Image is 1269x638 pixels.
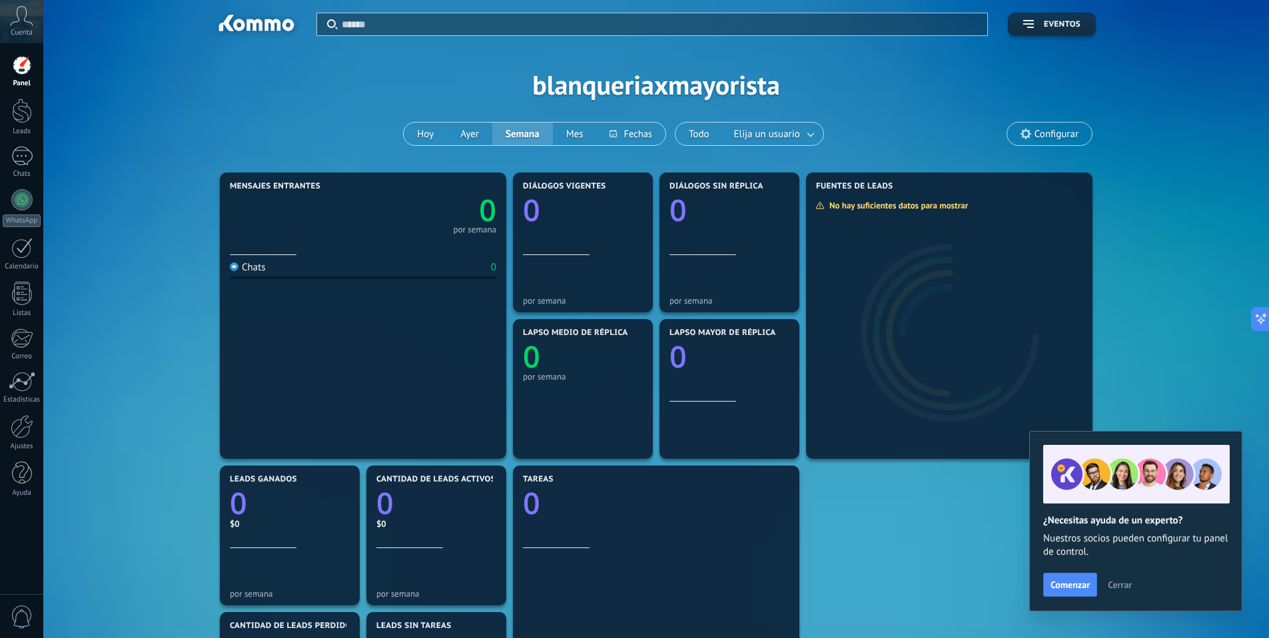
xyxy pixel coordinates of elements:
[3,309,41,318] div: Listas
[492,123,553,145] button: Semana
[230,589,350,599] div: por semana
[815,200,977,211] div: No hay suficientes datos para mostrar
[3,489,41,497] div: Ayuda
[1008,13,1096,36] button: Eventos
[230,182,320,191] span: Mensajes entrantes
[731,125,803,143] span: Elija un usuario
[523,296,643,306] div: por semana
[1051,580,1090,589] span: Comenzar
[363,190,496,230] a: 0
[675,123,723,145] button: Todo
[3,396,41,404] div: Estadísticas
[3,79,41,88] div: Panel
[376,621,451,631] span: Leads sin tareas
[230,621,356,631] span: Cantidad de leads perdidos
[523,190,540,230] text: 0
[669,182,763,191] span: Diálogos sin réplica
[376,589,496,599] div: por semana
[523,483,540,523] text: 0
[376,483,496,523] a: 0
[3,262,41,271] div: Calendario
[3,352,41,361] div: Correo
[230,261,266,274] div: Chats
[1044,20,1080,29] span: Eventos
[3,170,41,178] div: Chats
[723,123,823,145] button: Elija un usuario
[669,190,687,230] text: 0
[230,475,297,484] span: Leads ganados
[1108,580,1132,589] span: Cerrar
[479,190,496,230] text: 0
[523,372,643,382] div: por semana
[3,442,41,451] div: Ajustes
[376,483,394,523] text: 0
[376,518,496,529] div: $0
[523,475,554,484] span: Tareas
[1043,514,1228,527] h2: ¿Necesitas ayuda de un experto?
[669,336,687,377] text: 0
[669,328,775,338] span: Lapso mayor de réplica
[1102,575,1138,595] button: Cerrar
[491,261,496,274] div: 0
[404,123,447,145] button: Hoy
[230,518,350,529] div: $0
[230,262,238,271] img: Chats
[523,336,540,377] text: 0
[1043,532,1228,559] span: Nuestros socios pueden configurar tu panel de control.
[1035,129,1078,140] span: Configurar
[11,29,33,37] span: Cuenta
[553,123,597,145] button: Mes
[230,483,247,523] text: 0
[1043,573,1097,597] button: Comenzar
[669,296,789,306] div: por semana
[523,182,606,191] span: Diálogos vigentes
[376,475,496,484] span: Cantidad de leads activos
[523,483,789,523] a: 0
[453,226,496,233] div: por semana
[816,182,893,191] span: Fuentes de leads
[523,328,628,338] span: Lapso medio de réplica
[447,123,492,145] button: Ayer
[230,483,350,523] a: 0
[3,214,41,227] div: WhatsApp
[596,123,665,145] button: Fechas
[3,127,41,136] div: Leads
